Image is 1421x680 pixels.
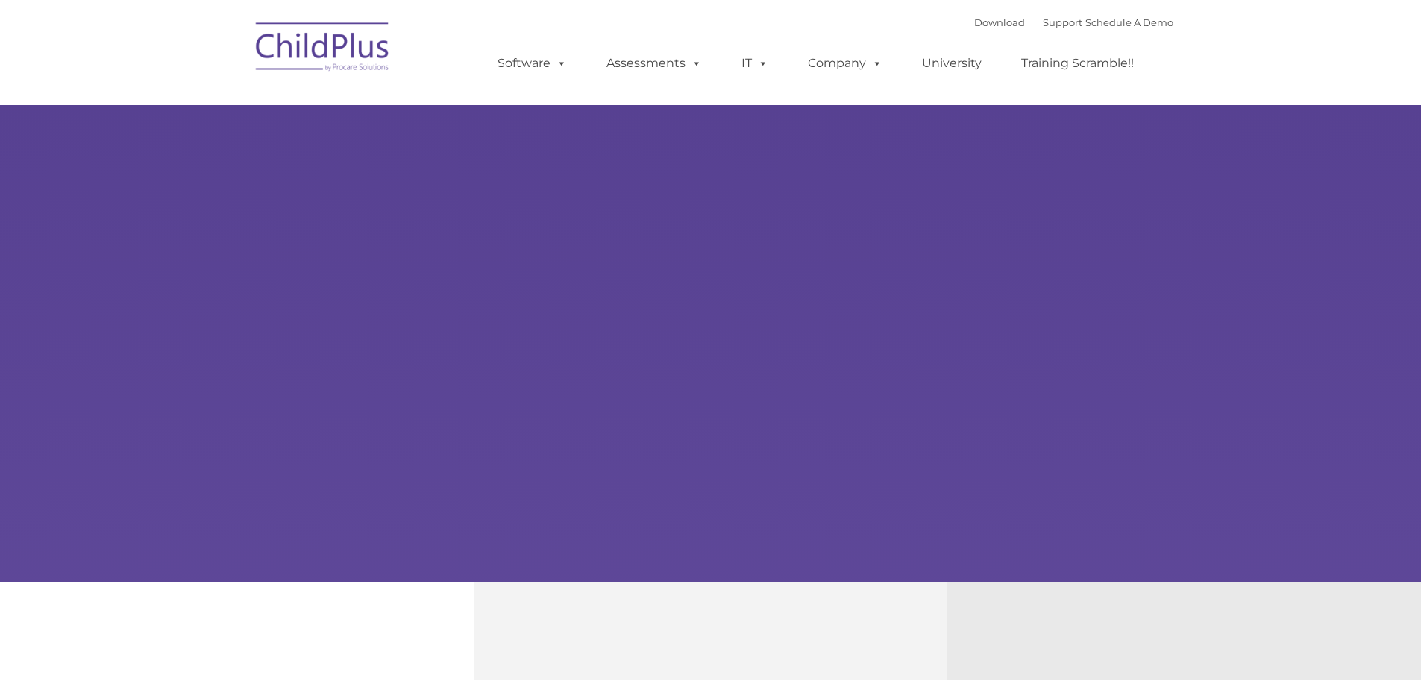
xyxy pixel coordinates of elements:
[483,49,582,78] a: Software
[907,49,997,78] a: University
[727,49,783,78] a: IT
[974,16,1173,28] font: |
[1043,16,1082,28] a: Support
[1085,16,1173,28] a: Schedule A Demo
[1006,49,1149,78] a: Training Scramble!!
[793,49,897,78] a: Company
[592,49,717,78] a: Assessments
[248,12,398,87] img: ChildPlus by Procare Solutions
[974,16,1025,28] a: Download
